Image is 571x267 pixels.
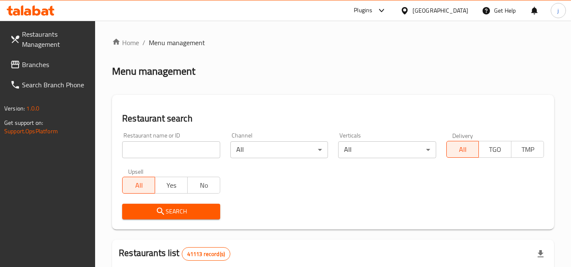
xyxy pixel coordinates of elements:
[530,244,551,264] div: Export file
[142,38,145,48] li: /
[4,103,25,114] span: Version:
[354,5,372,16] div: Plugins
[158,179,184,191] span: Yes
[26,103,39,114] span: 1.0.0
[182,250,230,258] span: 41113 record(s)
[126,179,152,191] span: All
[478,141,511,158] button: TGO
[122,141,220,158] input: Search for restaurant name or ID..
[187,177,220,194] button: No
[338,141,436,158] div: All
[515,143,541,156] span: TMP
[122,112,544,125] h2: Restaurant search
[122,204,220,219] button: Search
[22,29,89,49] span: Restaurants Management
[112,65,195,78] h2: Menu management
[22,59,89,70] span: Branches
[3,24,96,54] a: Restaurants Management
[3,75,96,95] a: Search Branch Phone
[413,6,468,15] div: [GEOGRAPHIC_DATA]
[112,38,554,48] nav: breadcrumb
[122,177,155,194] button: All
[4,126,58,137] a: Support.OpsPlatform
[155,177,188,194] button: Yes
[128,168,144,174] label: Upsell
[191,179,217,191] span: No
[182,247,230,261] div: Total records count
[450,143,476,156] span: All
[149,38,205,48] span: Menu management
[22,80,89,90] span: Search Branch Phone
[3,54,96,75] a: Branches
[482,143,508,156] span: TGO
[129,206,213,217] span: Search
[511,141,544,158] button: TMP
[4,117,43,128] span: Get support on:
[230,141,328,158] div: All
[557,6,559,15] span: j
[452,132,473,138] label: Delivery
[119,247,230,261] h2: Restaurants list
[446,141,479,158] button: All
[112,38,139,48] a: Home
